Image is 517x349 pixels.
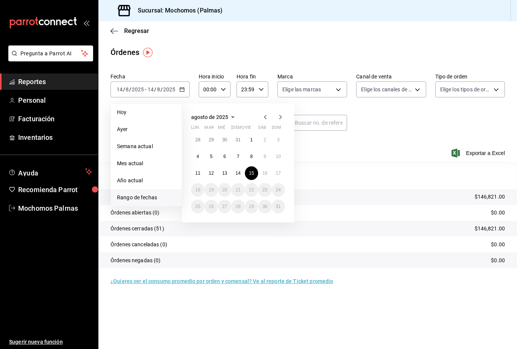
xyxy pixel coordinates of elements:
abbr: 29 de julio de 2025 [209,137,213,142]
abbr: 19 de agosto de 2025 [209,187,213,192]
button: 3 de agosto de 2025 [272,133,285,147]
abbr: 26 de agosto de 2025 [209,204,213,209]
p: Órdenes canceladas (0) [111,241,167,249]
button: 4 de agosto de 2025 [191,150,204,163]
span: / [129,86,131,92]
span: Pregunta a Parrot AI [20,50,81,58]
img: Tooltip marker [143,48,153,57]
p: $146,821.00 [475,193,505,201]
label: Canal de venta [356,74,426,79]
label: Fecha [111,74,190,79]
input: -- [157,86,160,92]
abbr: miércoles [218,125,225,133]
abbr: 18 de agosto de 2025 [195,187,200,192]
span: / [160,86,163,92]
button: 28 de agosto de 2025 [231,200,244,213]
abbr: 14 de agosto de 2025 [235,171,240,176]
button: Pregunta a Parrot AI [8,45,93,61]
label: Marca [277,74,347,79]
label: Tipo de orden [435,74,505,79]
label: Hora fin [237,74,268,79]
button: 26 de agosto de 2025 [204,200,218,213]
a: ¿Quieres ver el consumo promedio por orden y comensal? Ve al reporte de Ticket promedio [111,278,333,284]
button: 24 de agosto de 2025 [272,183,285,197]
button: 5 de agosto de 2025 [204,150,218,163]
button: 25 de agosto de 2025 [191,200,204,213]
abbr: 7 de agosto de 2025 [237,154,240,159]
button: 18 de agosto de 2025 [191,183,204,197]
input: ---- [163,86,176,92]
span: Exportar a Excel [453,149,505,158]
abbr: 21 de agosto de 2025 [235,187,240,192]
input: -- [116,86,123,92]
button: 10 de agosto de 2025 [272,150,285,163]
button: 31 de agosto de 2025 [272,200,285,213]
span: Año actual [117,177,176,185]
button: 29 de julio de 2025 [204,133,218,147]
span: Mochomos Palmas [18,203,92,213]
abbr: 30 de julio de 2025 [222,137,227,142]
abbr: 16 de agosto de 2025 [262,171,267,176]
button: 19 de agosto de 2025 [204,183,218,197]
button: 30 de julio de 2025 [218,133,231,147]
input: ---- [131,86,144,92]
abbr: 11 de agosto de 2025 [195,171,200,176]
abbr: 23 de agosto de 2025 [262,187,267,192]
span: Elige las marcas [282,86,321,93]
span: Facturación [18,114,92,124]
button: 31 de julio de 2025 [231,133,244,147]
p: Órdenes abiertas (0) [111,209,160,217]
abbr: domingo [272,125,281,133]
p: $0.00 [491,209,505,217]
abbr: 13 de agosto de 2025 [222,171,227,176]
button: 17 de agosto de 2025 [272,166,285,180]
button: 2 de agosto de 2025 [258,133,271,147]
abbr: 3 de agosto de 2025 [277,137,280,142]
span: Personal [18,95,92,105]
span: Ayuda [18,167,82,176]
abbr: 4 de agosto de 2025 [196,154,199,159]
span: Ayer [117,125,176,133]
button: 14 de agosto de 2025 [231,166,244,180]
abbr: 8 de agosto de 2025 [250,154,253,159]
button: 1 de agosto de 2025 [245,133,258,147]
span: Reportes [18,77,92,87]
abbr: 1 de agosto de 2025 [250,137,253,142]
button: open_drawer_menu [83,20,89,26]
p: $0.00 [491,257,505,264]
abbr: 29 de agosto de 2025 [249,204,254,209]
span: Rango de fechas [117,194,176,202]
p: $146,821.00 [475,225,505,233]
abbr: 2 de agosto de 2025 [263,137,266,142]
abbr: 12 de agosto de 2025 [209,171,213,176]
abbr: 10 de agosto de 2025 [276,154,281,159]
abbr: 24 de agosto de 2025 [276,187,281,192]
span: Sugerir nueva función [9,338,92,346]
button: 6 de agosto de 2025 [218,150,231,163]
span: Regresar [124,27,149,34]
button: 16 de agosto de 2025 [258,166,271,180]
button: 22 de agosto de 2025 [245,183,258,197]
span: / [123,86,125,92]
abbr: 17 de agosto de 2025 [276,171,281,176]
span: Recomienda Parrot [18,185,92,195]
button: 29 de agosto de 2025 [245,200,258,213]
input: -- [125,86,129,92]
abbr: 9 de agosto de 2025 [263,154,266,159]
span: Elige los canales de venta [361,86,412,93]
button: 13 de agosto de 2025 [218,166,231,180]
button: 7 de agosto de 2025 [231,150,244,163]
p: Órdenes negadas (0) [111,257,161,264]
p: Órdenes cerradas (51) [111,225,164,233]
button: Regresar [111,27,149,34]
span: Inventarios [18,132,92,142]
button: 21 de agosto de 2025 [231,183,244,197]
button: 8 de agosto de 2025 [245,150,258,163]
button: 20 de agosto de 2025 [218,183,231,197]
button: 12 de agosto de 2025 [204,166,218,180]
abbr: 6 de agosto de 2025 [223,154,226,159]
span: Hoy [117,108,176,116]
span: Semana actual [117,142,176,150]
span: - [145,86,146,92]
